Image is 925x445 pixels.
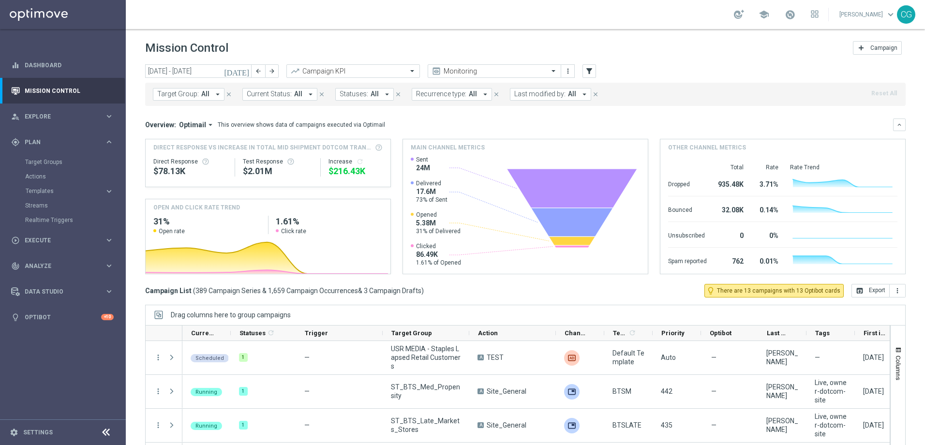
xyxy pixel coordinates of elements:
[661,421,672,429] span: 435
[25,155,125,169] div: Target Groups
[711,353,716,362] span: —
[668,227,707,242] div: Unsubscribed
[11,313,20,322] i: lightbulb
[223,64,252,79] button: [DATE]
[591,89,600,100] button: close
[856,287,864,295] i: open_in_browser
[815,329,830,337] span: Tags
[11,288,114,296] div: Data Studio keyboard_arrow_right
[585,67,594,75] i: filter_alt
[11,138,20,147] i: gps_fixed
[710,329,731,337] span: Optibot
[668,143,746,152] h4: Other channel metrics
[335,88,394,101] button: Statuses: All arrow_drop_down
[243,165,312,177] div: $2,011,093
[191,421,222,430] colored-tag: Running
[11,237,114,244] button: play_circle_outline Execute keyboard_arrow_right
[864,329,887,337] span: First in Range
[104,261,114,270] i: keyboard_arrow_right
[564,418,580,433] img: Adobe SFTP Prod
[11,262,104,270] div: Analyze
[25,187,114,195] button: Templates keyboard_arrow_right
[11,61,20,70] i: equalizer
[416,163,430,172] span: 24M
[213,90,222,99] i: arrow_drop_down
[25,139,104,145] span: Plan
[897,5,915,24] div: CG
[11,236,104,245] div: Execute
[255,68,262,74] i: arrow_back
[627,327,636,338] span: Calculate column
[104,112,114,121] i: keyboard_arrow_right
[766,349,798,366] div: John Manocchia
[159,227,185,235] span: Open rate
[477,388,484,394] span: A
[815,378,847,404] span: Live, owner-dotcom-site
[565,329,588,337] span: Channel
[668,201,707,217] div: Bounced
[416,250,461,259] span: 86.49K
[153,165,227,177] div: $78,132
[492,89,501,100] button: close
[11,61,114,69] button: equalizer Dashboard
[391,344,461,371] span: USR MEDIA - Staples Lapsed Retail Customers
[711,421,716,430] span: —
[145,286,424,295] h3: Campaign List
[153,216,260,227] h2: 31%
[10,428,18,437] i: settings
[612,387,631,396] span: BTSM
[201,90,209,98] span: All
[564,384,580,400] img: Adobe SFTP Prod
[286,64,420,78] ng-select: Campaign KPI
[176,120,218,129] button: Optimail arrow_drop_down
[11,87,114,95] button: Mission Control
[356,158,364,165] i: refresh
[838,7,897,22] a: [PERSON_NAME]keyboard_arrow_down
[582,64,596,78] button: filter_alt
[25,202,101,209] a: Streams
[592,91,599,98] i: close
[416,211,461,219] span: Opened
[239,421,248,430] div: 1
[759,9,769,20] span: school
[863,421,884,430] div: 15 Aug 2025, Friday
[358,287,362,295] span: &
[153,203,240,212] h4: OPEN AND CLICK RATE TREND
[487,353,504,362] span: TEST
[416,179,448,187] span: Delivered
[11,113,114,120] div: person_search Explore keyboard_arrow_right
[767,329,790,337] span: Last Modified By
[416,187,448,196] span: 17.6M
[428,64,561,78] ng-select: Monitoring
[391,329,432,337] span: Target Group
[104,187,114,196] i: keyboard_arrow_right
[706,286,715,295] i: lightbulb_outline
[154,421,163,430] i: more_vert
[26,188,104,194] div: Templates
[25,304,101,330] a: Optibot
[23,430,53,435] a: Settings
[564,350,580,366] div: Liveramp
[157,90,199,98] span: Target Group:
[171,311,291,319] div: Row Groups
[477,355,484,360] span: A
[863,387,884,396] div: 15 Aug 2025, Friday
[267,329,275,337] i: refresh
[487,421,526,430] span: Site_General
[11,112,104,121] div: Explore
[328,158,383,165] div: Increase
[25,78,114,104] a: Mission Control
[394,89,403,100] button: close
[154,387,163,396] button: more_vert
[340,90,368,98] span: Statuses:
[661,387,672,395] span: 442
[766,383,798,400] div: John Bruzzese
[269,68,275,74] i: arrow_forward
[218,120,385,129] div: This overview shows data of campaigns executed via Optimail
[146,409,182,443] div: Press SPACE to select this row.
[145,120,176,129] h3: Overview:
[266,327,275,338] span: Calculate column
[171,311,291,319] span: Drag columns here to group campaigns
